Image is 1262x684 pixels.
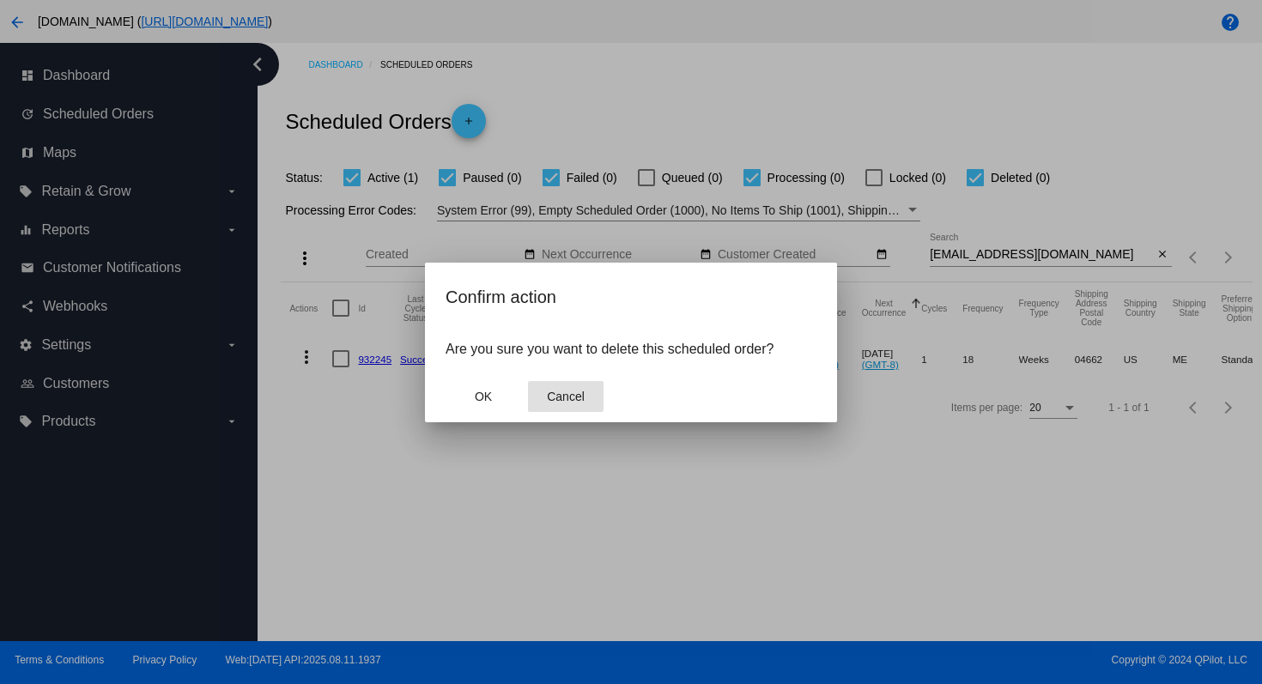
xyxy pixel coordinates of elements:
[528,381,604,412] button: Close dialog
[446,283,816,311] h2: Confirm action
[446,381,521,412] button: Close dialog
[547,390,585,403] span: Cancel
[475,390,492,403] span: OK
[446,342,816,357] p: Are you sure you want to delete this scheduled order?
